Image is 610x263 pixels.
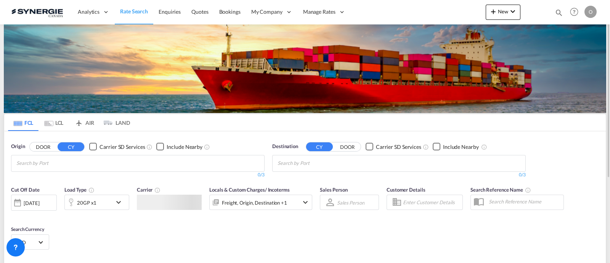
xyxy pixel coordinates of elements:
[4,24,606,113] img: LCL+%26+FCL+BACKGROUND.png
[303,8,335,16] span: Manage Rates
[11,143,25,150] span: Origin
[470,187,531,193] span: Search Reference Name
[100,114,130,131] md-tab-item: LAND
[433,143,479,151] md-checkbox: Checkbox No Ink
[423,144,429,150] md-icon: Unchecked: Search for CY (Container Yard) services for all selected carriers.Checked : Search for...
[159,8,181,15] span: Enquiries
[219,8,241,15] span: Bookings
[137,187,161,193] span: Carrier
[77,197,96,208] div: 20GP x1
[64,187,95,193] span: Load Type
[114,198,127,207] md-icon: icon-chevron-down
[301,198,310,207] md-icon: icon-chevron-down
[278,157,350,169] input: Chips input.
[100,143,145,151] div: Carrier SD Services
[8,114,130,131] md-pagination-wrapper: Use the left and right arrow keys to navigate between tabs
[16,157,89,169] input: Chips input.
[334,142,361,151] button: DOOR
[11,172,265,178] div: 0/3
[209,195,312,210] div: Freight Origin Destination Factory Stuffingicon-chevron-down
[272,143,298,150] span: Destination
[320,187,348,193] span: Sales Person
[11,210,17,220] md-datepicker: Select
[120,8,148,15] span: Rate Search
[525,187,531,193] md-icon: Your search will be saved by the below given name
[306,142,333,151] button: CY
[584,6,597,18] div: O
[508,7,517,16] md-icon: icon-chevron-down
[30,142,56,151] button: DOOR
[568,5,581,18] span: Help
[167,143,202,151] div: Include Nearby
[486,5,520,20] button: icon-plus 400-fgNewicon-chevron-down
[403,197,460,208] input: Enter Customer Details
[485,196,563,207] input: Search Reference Name
[16,239,37,246] span: USD
[251,8,283,16] span: My Company
[154,187,161,193] md-icon: The selected Trucker/Carrierwill be displayed in the rate results If the rates are from another f...
[366,143,421,151] md-checkbox: Checkbox No Ink
[146,144,152,150] md-icon: Unchecked: Search for CY (Container Yard) services for all selected carriers.Checked : Search for...
[11,226,44,232] span: Search Currency
[15,155,92,169] md-chips-wrap: Chips container with autocompletion. Enter the text area, type text to search, and then use the u...
[272,172,526,178] div: 0/3
[64,195,129,210] div: 20GP x1icon-chevron-down
[15,237,45,248] md-select: Select Currency: $ USDUnited States Dollar
[489,7,498,16] md-icon: icon-plus 400-fg
[74,118,83,124] md-icon: icon-airplane
[387,187,425,193] span: Customer Details
[39,114,69,131] md-tab-item: LCL
[209,187,290,193] span: Locals & Custom Charges
[89,143,145,151] md-checkbox: Checkbox No Ink
[555,8,563,17] md-icon: icon-magnify
[555,8,563,20] div: icon-magnify
[8,114,39,131] md-tab-item: FCL
[204,144,210,150] md-icon: Unchecked: Ignores neighbouring ports when fetching rates.Checked : Includes neighbouring ports w...
[78,8,100,16] span: Analytics
[568,5,584,19] div: Help
[11,187,40,193] span: Cut Off Date
[11,195,57,211] div: [DATE]
[24,200,39,207] div: [DATE]
[443,143,479,151] div: Include Nearby
[191,8,208,15] span: Quotes
[489,8,517,15] span: New
[88,187,95,193] md-icon: icon-information-outline
[265,187,290,193] span: / Incoterms
[11,3,63,21] img: 1f56c880d42311ef80fc7dca854c8e59.png
[222,197,287,208] div: Freight Origin Destination Factory Stuffing
[336,197,365,208] md-select: Sales Person
[376,143,421,151] div: Carrier SD Services
[58,142,84,151] button: CY
[481,144,487,150] md-icon: Unchecked: Ignores neighbouring ports when fetching rates.Checked : Includes neighbouring ports w...
[276,155,353,169] md-chips-wrap: Chips container with autocompletion. Enter the text area, type text to search, and then use the u...
[69,114,100,131] md-tab-item: AIR
[156,143,202,151] md-checkbox: Checkbox No Ink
